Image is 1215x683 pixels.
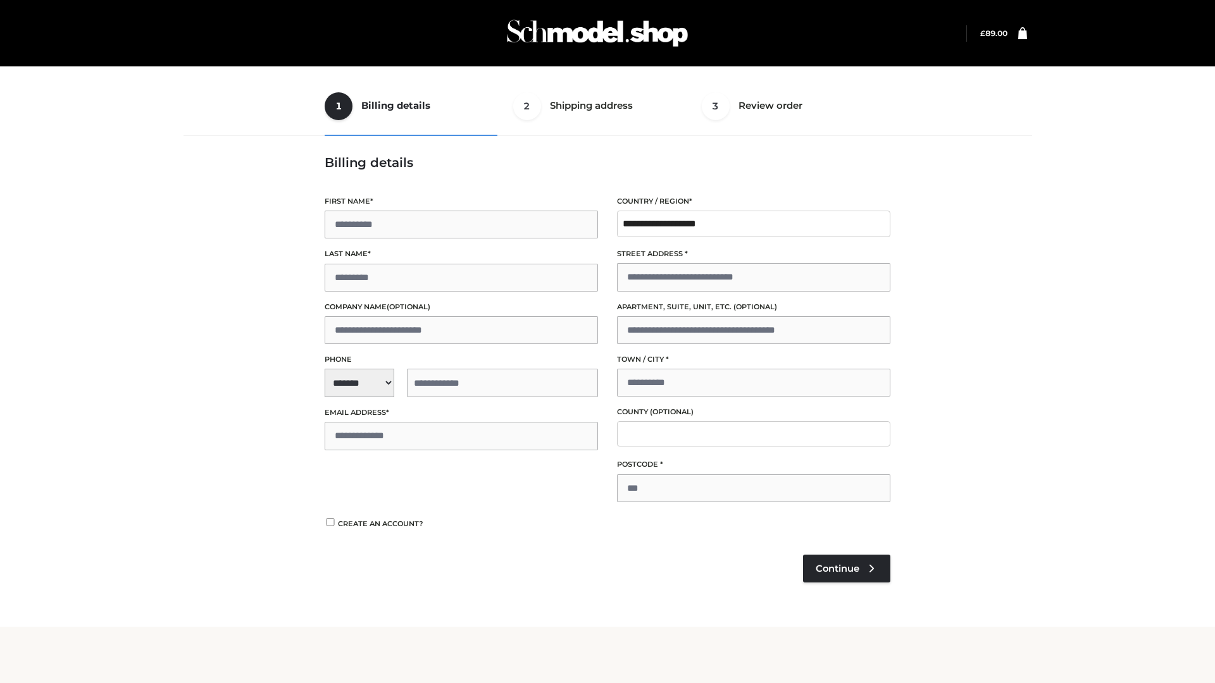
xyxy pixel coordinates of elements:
[325,354,598,366] label: Phone
[617,301,890,313] label: Apartment, suite, unit, etc.
[617,248,890,260] label: Street address
[325,407,598,419] label: Email address
[816,563,859,574] span: Continue
[617,354,890,366] label: Town / City
[980,28,1007,38] bdi: 89.00
[617,458,890,471] label: Postcode
[387,302,430,311] span: (optional)
[980,28,985,38] span: £
[650,407,694,416] span: (optional)
[733,302,777,311] span: (optional)
[325,518,336,526] input: Create an account?
[502,8,692,58] img: Schmodel Admin 964
[338,519,423,528] span: Create an account?
[803,555,890,582] a: Continue
[325,248,598,260] label: Last name
[617,406,890,418] label: County
[325,301,598,313] label: Company name
[325,195,598,207] label: First name
[617,195,890,207] label: Country / Region
[980,28,1007,38] a: £89.00
[325,155,890,170] h3: Billing details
